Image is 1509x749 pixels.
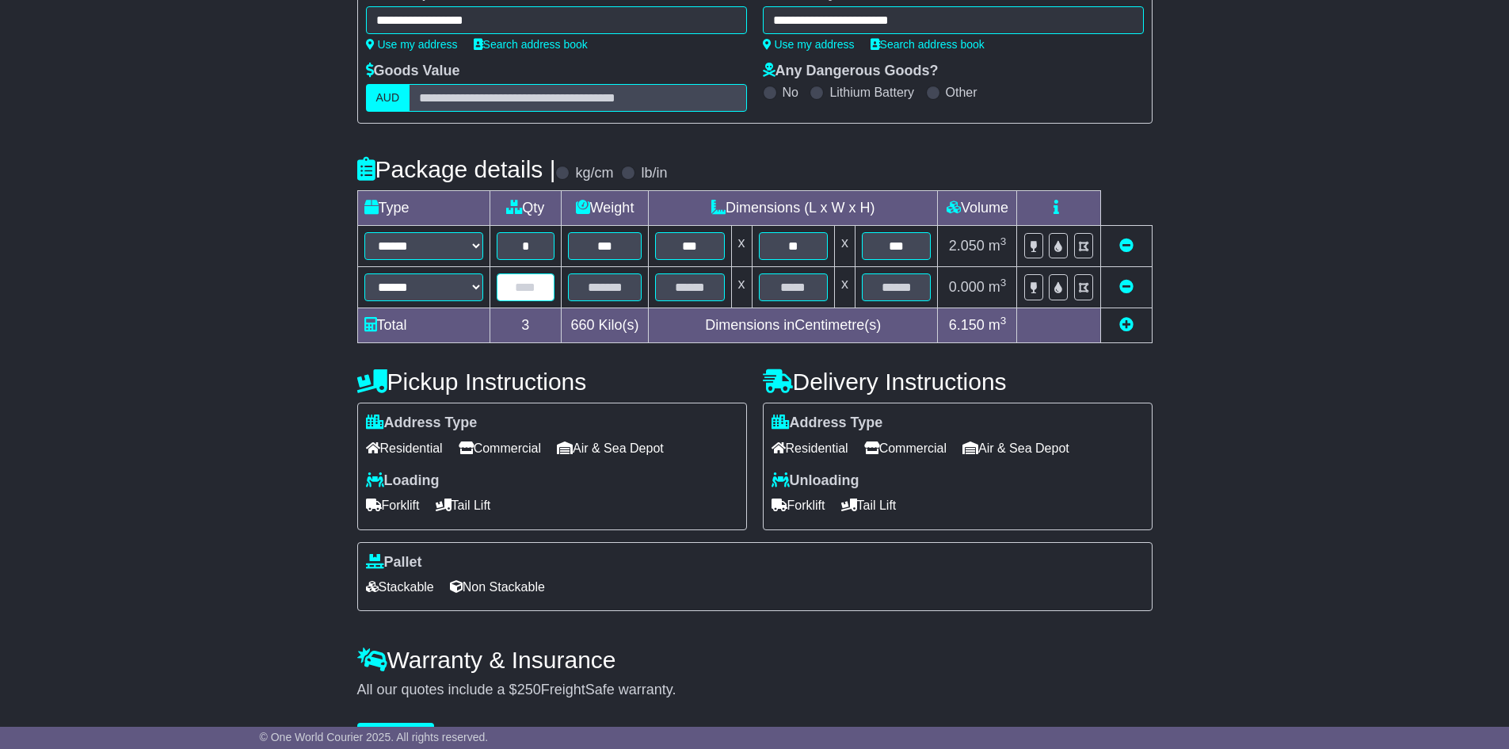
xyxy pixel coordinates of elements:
[864,436,947,460] span: Commercial
[571,317,595,333] span: 660
[834,267,855,308] td: x
[1119,279,1134,295] a: Remove this item
[366,436,443,460] span: Residential
[763,369,1153,395] h4: Delivery Instructions
[474,38,588,51] a: Search address book
[989,238,1007,254] span: m
[357,369,747,395] h4: Pickup Instructions
[989,279,1007,295] span: m
[366,63,460,80] label: Goods Value
[357,647,1153,673] h4: Warranty & Insurance
[649,191,938,226] td: Dimensions (L x W x H)
[366,575,434,599] span: Stackable
[562,191,649,226] td: Weight
[731,267,752,308] td: x
[949,279,985,295] span: 0.000
[783,85,798,100] label: No
[562,308,649,343] td: Kilo(s)
[772,493,825,518] span: Forklift
[357,191,490,226] td: Type
[841,493,897,518] span: Tail Lift
[459,436,541,460] span: Commercial
[772,472,859,490] label: Unloading
[772,436,848,460] span: Residential
[834,226,855,267] td: x
[731,226,752,267] td: x
[557,436,664,460] span: Air & Sea Depot
[1119,238,1134,254] a: Remove this item
[366,493,420,518] span: Forklift
[949,238,985,254] span: 2.050
[575,165,613,182] label: kg/cm
[871,38,985,51] a: Search address book
[763,63,939,80] label: Any Dangerous Goods?
[962,436,1069,460] span: Air & Sea Depot
[989,317,1007,333] span: m
[763,38,855,51] a: Use my address
[1119,317,1134,333] a: Add new item
[366,472,440,490] label: Loading
[357,682,1153,699] div: All our quotes include a $ FreightSafe warranty.
[357,156,556,182] h4: Package details |
[1000,315,1007,327] sup: 3
[490,308,562,343] td: 3
[490,191,562,226] td: Qty
[1000,235,1007,247] sup: 3
[366,38,458,51] a: Use my address
[357,308,490,343] td: Total
[641,165,667,182] label: lb/in
[260,731,489,743] span: © One World Courier 2025. All rights reserved.
[366,554,422,571] label: Pallet
[949,317,985,333] span: 6.150
[517,682,541,697] span: 250
[366,415,478,432] label: Address Type
[772,415,883,432] label: Address Type
[946,85,977,100] label: Other
[366,84,410,112] label: AUD
[436,493,491,518] span: Tail Lift
[649,308,938,343] td: Dimensions in Centimetre(s)
[1000,277,1007,289] sup: 3
[829,85,914,100] label: Lithium Battery
[938,191,1017,226] td: Volume
[450,575,545,599] span: Non Stackable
